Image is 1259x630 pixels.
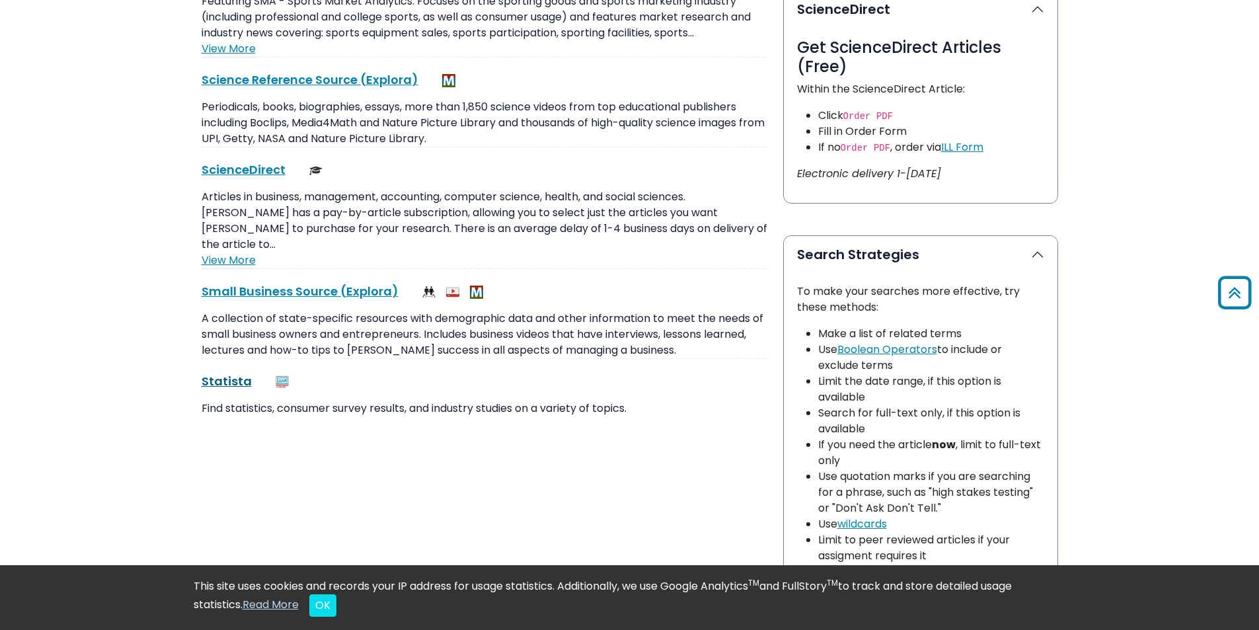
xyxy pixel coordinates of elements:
[202,311,767,358] p: A collection of state-specific resources with demographic data and other information to meet the ...
[818,405,1044,437] li: Search for full-text only, if this option is available
[818,124,1044,139] li: Fill in Order Form
[841,143,891,153] code: Order PDF
[1213,282,1256,303] a: Back to Top
[309,594,336,617] button: Close
[276,375,289,389] img: Statistics
[818,564,1044,580] li: Try searching by
[818,469,1044,516] li: Use quotation marks if you are searching for a phrase, such as "high stakes testing" or "Don't As...
[309,164,323,177] img: Scholarly or Peer Reviewed
[748,577,759,588] sup: TM
[202,41,256,56] a: View More
[202,189,767,205] p: Articles in business, management, accounting, computer science, health, and social sciences.
[202,401,767,416] p: Find statistics, consumer survey results, and industry studies on a variety of topics.
[797,166,941,181] i: Electronic delivery 1-[DATE]
[818,108,1044,124] li: Click
[818,342,1044,374] li: Use to include or exclude terms
[837,342,937,357] a: Boolean Operators
[843,111,894,122] code: Order PDF
[422,286,436,299] img: Demographics
[827,577,838,588] sup: TM
[194,578,1066,617] div: This site uses cookies and records your IP address for usage statistics. Additionally, we use Goo...
[442,74,455,87] img: MeL (Michigan electronic Library)
[797,81,1044,97] p: Within the ScienceDirect Article:
[202,205,767,253] p: [PERSON_NAME] has a pay-by-article subscription, allowing you to select just the articles you wan...
[941,139,983,155] a: ILL Form
[202,71,418,88] a: Science Reference Source (Explora)
[470,286,483,299] img: MeL (Michigan electronic Library)
[818,437,1044,469] li: If you need the article , limit to full-text only
[243,597,299,612] a: Read More
[932,437,956,452] strong: now
[202,253,256,268] a: View More
[818,326,1044,342] li: Make a list of related terms
[202,161,286,178] a: ScienceDirect
[784,236,1057,273] button: Search Strategies
[818,139,1044,155] li: If no , order via
[818,374,1044,405] li: Limit the date range, if this option is available
[202,373,252,389] a: Statista
[202,283,399,299] a: Small Business Source (Explora)
[837,516,887,532] a: wildcards
[797,38,1044,77] h3: Get ScienceDirect Articles (Free)
[797,284,1044,315] p: To make your searches more effective, try these methods:
[202,99,767,147] p: Periodicals, books, biographies, essays, more than 1,850 science videos from top educational publ...
[818,532,1044,564] li: Limit to peer reviewed articles if your assigment requires it
[446,286,459,299] img: Audio & Video
[818,516,1044,532] li: Use
[905,564,944,579] a: subject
